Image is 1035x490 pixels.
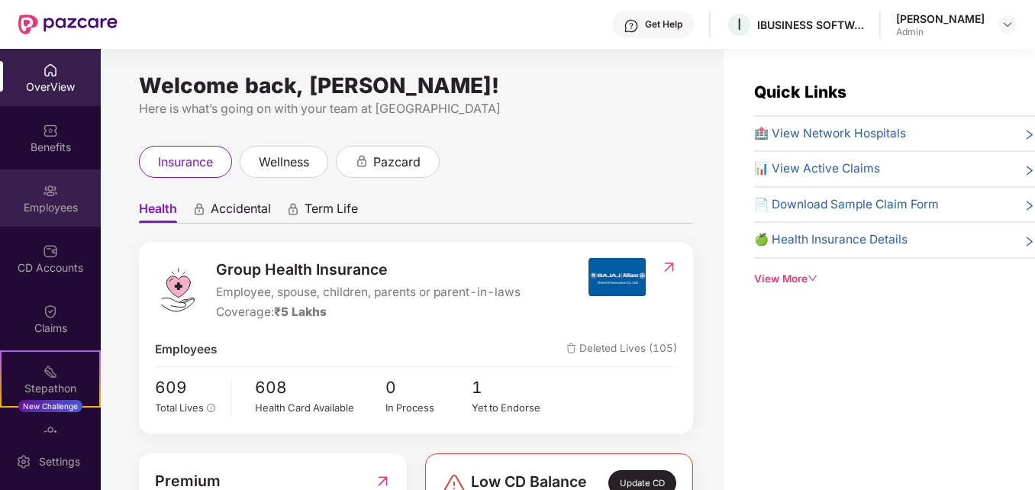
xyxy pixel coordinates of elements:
[43,364,58,379] img: svg+xml;base64,PHN2ZyB4bWxucz0iaHR0cDovL3d3dy53My5vcmcvMjAwMC9zdmciIHdpZHRoPSIyMSIgaGVpZ2h0PSIyMC...
[385,400,472,415] div: In Process
[43,243,58,259] img: svg+xml;base64,PHN2ZyBpZD0iQ0RfQWNjb3VudHMiIGRhdGEtbmFtZT0iQ0QgQWNjb3VudHMiIHhtbG5zPSJodHRwOi8vd3...
[305,201,358,223] span: Term Life
[259,153,309,172] span: wellness
[2,381,99,396] div: Stepathon
[588,258,646,296] img: insurerIcon
[754,195,939,214] span: 📄 Download Sample Claim Form
[16,454,31,469] img: svg+xml;base64,PHN2ZyBpZD0iU2V0dGluZy0yMHgyMCIgeG1sbnM9Imh0dHA6Ly93d3cudzMub3JnLzIwMDAvc3ZnIiB3aW...
[661,260,677,275] img: RedirectIcon
[139,201,177,223] span: Health
[1001,18,1014,31] img: svg+xml;base64,PHN2ZyBpZD0iRHJvcGRvd24tMzJ4MzIiIHhtbG5zPSJodHRwOi8vd3d3LnczLm9yZy8yMDAwL3N2ZyIgd2...
[34,454,85,469] div: Settings
[624,18,639,34] img: svg+xml;base64,PHN2ZyBpZD0iSGVscC0zMngzMiIgeG1sbnM9Imh0dHA6Ly93d3cudzMub3JnLzIwMDAvc3ZnIiB3aWR0aD...
[472,375,559,400] span: 1
[43,424,58,440] img: svg+xml;base64,PHN2ZyBpZD0iRW5kb3JzZW1lbnRzIiB4bWxucz0iaHR0cDovL3d3dy53My5vcmcvMjAwMC9zdmciIHdpZH...
[139,79,693,92] div: Welcome back, [PERSON_NAME]!
[355,154,369,168] div: animation
[754,124,906,143] span: 🏥 View Network Hospitals
[757,18,864,32] div: IBUSINESS SOFTWARE PRIVATE LIMITED
[385,375,472,400] span: 0
[255,375,385,400] span: 608
[43,123,58,138] img: svg+xml;base64,PHN2ZyBpZD0iQmVuZWZpdHMiIHhtbG5zPSJodHRwOi8vd3d3LnczLm9yZy8yMDAwL3N2ZyIgd2lkdGg9Ij...
[155,375,220,400] span: 609
[754,82,846,102] span: Quick Links
[255,400,385,415] div: Health Card Available
[754,271,1035,287] div: View More
[43,183,58,198] img: svg+xml;base64,PHN2ZyBpZD0iRW1wbG95ZWVzIiB4bWxucz0iaHR0cDovL3d3dy53My5vcmcvMjAwMC9zdmciIHdpZHRoPS...
[155,340,218,359] span: Employees
[207,404,216,413] span: info-circle
[155,401,204,414] span: Total Lives
[139,99,693,118] div: Here is what’s going on with your team at [GEOGRAPHIC_DATA]
[808,273,818,284] span: down
[192,202,206,216] div: animation
[645,18,682,31] div: Get Help
[18,400,82,412] div: New Challenge
[274,305,327,319] span: ₹5 Lakhs
[737,15,741,34] span: I
[155,267,201,313] img: logo
[216,283,521,301] span: Employee, spouse, children, parents or parent-in-laws
[216,258,521,282] span: Group Health Insurance
[43,304,58,319] img: svg+xml;base64,PHN2ZyBpZD0iQ2xhaW0iIHhtbG5zPSJodHRwOi8vd3d3LnczLm9yZy8yMDAwL3N2ZyIgd2lkdGg9IjIwIi...
[566,343,576,353] img: deleteIcon
[216,303,521,321] div: Coverage:
[566,340,677,359] span: Deleted Lives (105)
[18,15,118,34] img: New Pazcare Logo
[896,11,985,26] div: [PERSON_NAME]
[286,202,300,216] div: animation
[754,160,880,178] span: 📊 View Active Claims
[158,153,213,172] span: insurance
[373,153,421,172] span: pazcard
[211,201,271,223] span: Accidental
[754,230,908,249] span: 🍏 Health Insurance Details
[43,63,58,78] img: svg+xml;base64,PHN2ZyBpZD0iSG9tZSIgeG1sbnM9Imh0dHA6Ly93d3cudzMub3JnLzIwMDAvc3ZnIiB3aWR0aD0iMjAiIG...
[472,400,559,415] div: Yet to Endorse
[896,26,985,38] div: Admin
